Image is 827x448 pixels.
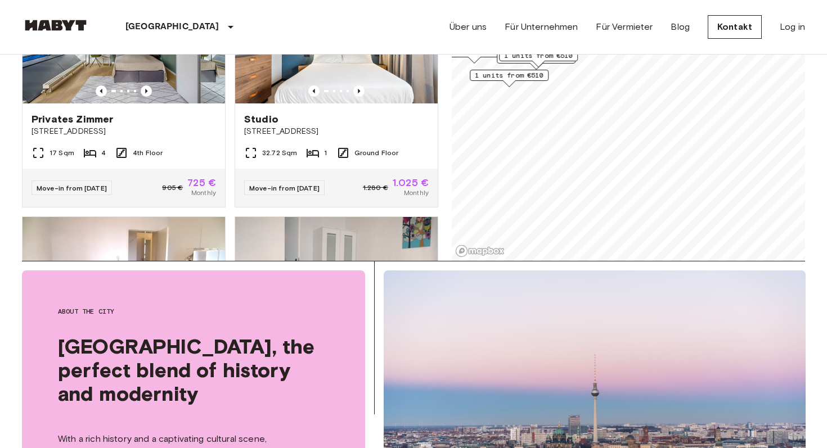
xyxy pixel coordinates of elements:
span: Move-in from [DATE] [249,184,320,192]
div: Map marker [435,46,514,64]
span: Privates Zimmer [32,112,113,126]
span: 1 [324,148,327,158]
a: Log in [780,20,805,34]
button: Previous image [353,85,365,97]
a: Blog [671,20,690,34]
img: Marketing picture of unit DE-01-093-04M [235,217,438,352]
span: Monthly [191,188,216,198]
a: Für Vermieter [596,20,653,34]
span: Move-in from [DATE] [37,184,107,192]
span: 725 € [187,178,216,188]
div: Map marker [497,52,576,70]
span: Studio [244,112,278,126]
span: 905 € [162,183,183,193]
span: Monthly [404,188,429,198]
a: Für Unternehmen [505,20,578,34]
a: Über uns [450,20,487,34]
a: Mapbox logo [455,245,505,257]
a: Kontakt [708,15,762,39]
img: Habyt [22,20,89,31]
div: Map marker [470,70,549,87]
div: Map marker [499,50,578,67]
span: [STREET_ADDRESS] [244,126,429,137]
button: Previous image [141,85,152,97]
span: 32.72 Sqm [262,148,297,158]
span: 17 Sqm [50,148,74,158]
span: 1.280 € [363,183,388,193]
span: Ground Floor [354,148,399,158]
p: [GEOGRAPHIC_DATA] [125,20,219,34]
img: Marketing picture of unit DE-01-029-04M [23,217,225,352]
span: 1.025 € [393,178,429,188]
span: 1 units from €510 [504,51,573,61]
span: [GEOGRAPHIC_DATA], the perfect blend of history and modernity [58,334,329,405]
button: Previous image [308,85,320,97]
span: 4th Floor [133,148,163,158]
span: About the city [58,306,329,316]
span: 1 units from €510 [475,70,543,80]
span: 4 [101,148,106,158]
button: Previous image [96,85,107,97]
span: [STREET_ADDRESS] [32,126,216,137]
